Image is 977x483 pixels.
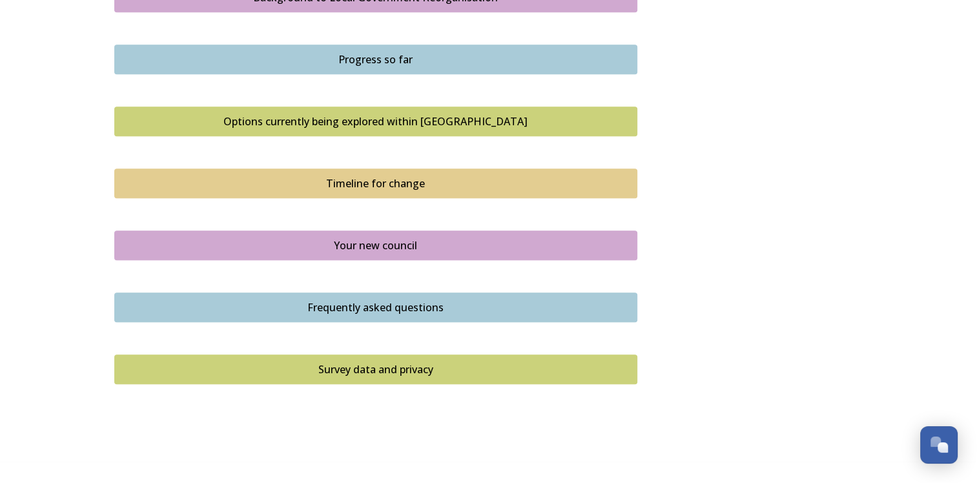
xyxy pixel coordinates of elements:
button: Timeline for change [114,169,637,198]
div: Timeline for change [121,176,630,191]
div: Frequently asked questions [121,300,630,315]
button: Survey data and privacy [114,355,637,384]
div: Survey data and privacy [121,362,630,377]
div: Progress so far [121,52,630,67]
button: Your new council [114,231,637,260]
button: Options currently being explored within West Sussex [114,107,637,136]
div: Options currently being explored within [GEOGRAPHIC_DATA] [121,114,630,129]
button: Open Chat [920,426,958,464]
div: Your new council [121,238,630,253]
button: Progress so far [114,45,637,74]
button: Frequently asked questions [114,293,637,322]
